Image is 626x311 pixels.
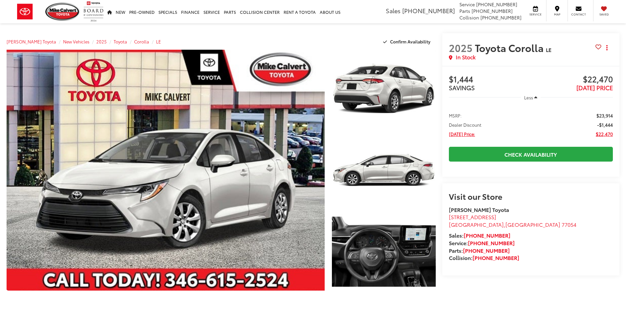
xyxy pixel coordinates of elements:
[480,14,522,21] span: [PHONE_NUMBER]
[386,6,401,15] span: Sales
[45,3,80,21] img: Mike Calvert Toyota
[449,220,576,228] span: ,
[596,131,613,137] span: $22,470
[134,39,149,44] a: Corolla
[597,12,611,16] span: Saved
[473,254,519,261] a: [PHONE_NUMBER]
[332,213,436,291] a: Expand Photo 3
[449,220,504,228] span: [GEOGRAPHIC_DATA]
[7,39,56,44] a: [PERSON_NAME] Toyota
[390,39,430,44] span: Confirm Availability
[546,46,551,53] span: LE
[449,40,473,55] span: 2025
[459,8,470,14] span: Parts
[331,49,436,128] img: 2025 Toyota Corolla LE
[7,50,325,291] a: Expand Photo 0
[505,220,560,228] span: [GEOGRAPHIC_DATA]
[459,1,475,8] span: Service
[3,48,328,292] img: 2025 Toyota Corolla LE
[475,40,546,55] span: Toyota Corolla
[463,246,510,254] a: [PHONE_NUMBER]
[380,36,436,47] button: Confirm Availability
[449,131,475,137] span: [DATE] Price:
[156,39,161,44] a: LE
[449,254,519,261] strong: Collision:
[597,121,613,128] span: -$1,444
[601,42,613,53] button: Actions
[449,239,515,246] strong: Service:
[332,50,436,128] a: Expand Photo 1
[449,192,613,200] h2: Visit our Store
[331,212,436,292] img: 2025 Toyota Corolla LE
[550,12,564,16] span: Map
[576,83,613,92] span: [DATE] PRICE
[571,12,586,16] span: Contact
[456,53,475,61] span: In Stock
[476,1,517,8] span: [PHONE_NUMBER]
[531,75,613,85] span: $22,470
[596,112,613,119] span: $23,914
[449,83,475,92] span: SAVINGS
[63,39,89,44] a: New Vehicles
[449,121,481,128] span: Dealer Discount
[449,112,462,119] span: MSRP:
[449,75,531,85] span: $1,444
[472,8,513,14] span: [PHONE_NUMBER]
[449,206,509,213] strong: [PERSON_NAME] Toyota
[606,45,608,50] span: dropdown dots
[96,39,107,44] a: 2025
[521,91,541,103] button: Less
[464,231,510,239] a: [PHONE_NUMBER]
[459,14,479,21] span: Collision
[449,213,576,228] a: [STREET_ADDRESS] [GEOGRAPHIC_DATA],[GEOGRAPHIC_DATA] 77054
[331,130,436,210] img: 2025 Toyota Corolla LE
[114,39,127,44] a: Toyota
[528,12,543,16] span: Service
[449,213,496,220] span: [STREET_ADDRESS]
[449,246,510,254] strong: Parts:
[468,239,515,246] a: [PHONE_NUMBER]
[562,220,576,228] span: 77054
[449,231,510,239] strong: Sales:
[332,131,436,209] a: Expand Photo 2
[402,6,455,15] span: [PHONE_NUMBER]
[524,94,533,100] span: Less
[449,147,613,162] a: Check Availability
